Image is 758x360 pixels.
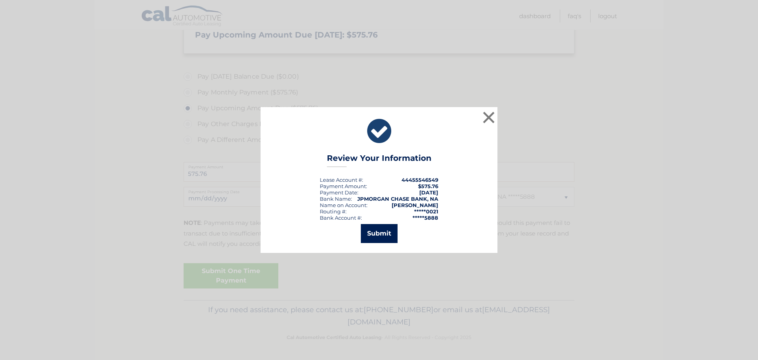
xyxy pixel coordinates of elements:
div: Bank Name: [320,196,352,202]
button: Submit [361,224,398,243]
span: $575.76 [418,183,438,189]
strong: 44455546549 [402,177,438,183]
div: Lease Account #: [320,177,363,183]
h3: Review Your Information [327,153,432,167]
div: : [320,189,358,196]
button: × [481,109,497,125]
div: Routing #: [320,208,347,215]
span: [DATE] [419,189,438,196]
div: Payment Amount: [320,183,367,189]
strong: [PERSON_NAME] [392,202,438,208]
strong: JPMORGAN CHASE BANK, NA [357,196,438,202]
div: Name on Account: [320,202,368,208]
span: Payment Date [320,189,357,196]
div: Bank Account #: [320,215,362,221]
